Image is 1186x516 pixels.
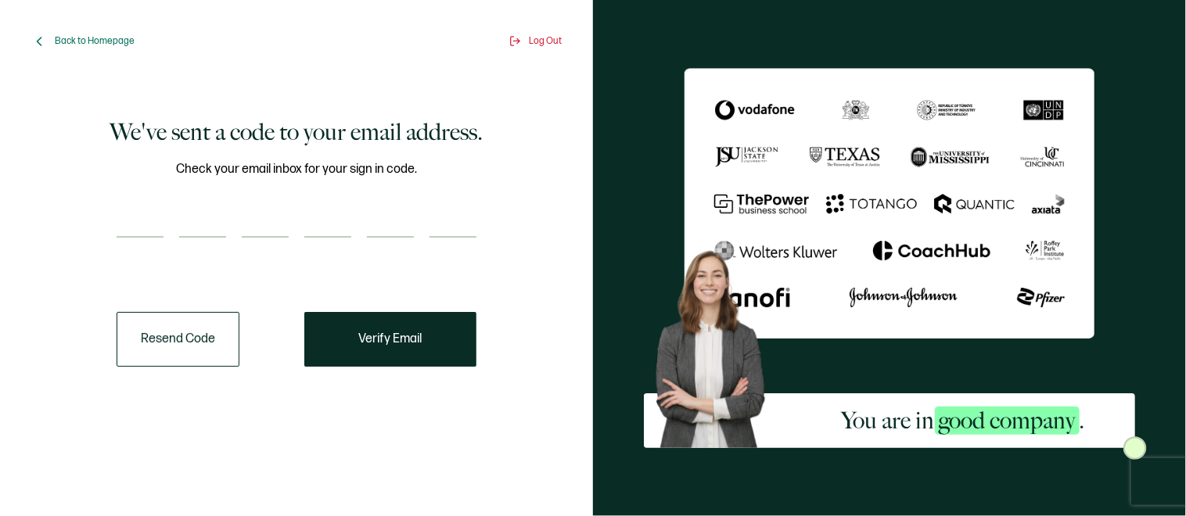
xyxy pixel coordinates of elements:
[117,312,239,367] button: Resend Code
[176,159,417,179] span: Check your email inbox for your sign in code.
[304,312,476,367] button: Verify Email
[359,333,422,346] span: Verify Email
[935,407,1080,435] span: good company
[1123,436,1147,460] img: Sertifier Signup
[842,405,1085,436] h2: You are in .
[55,35,135,47] span: Back to Homepage
[110,116,483,148] h1: We've sent a code to your email address.
[529,35,562,47] span: Log Out
[685,68,1094,338] img: Sertifier We've sent a code to your email address.
[644,241,791,448] img: Sertifier Signup - You are in <span class="strong-h">good company</span>. Hero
